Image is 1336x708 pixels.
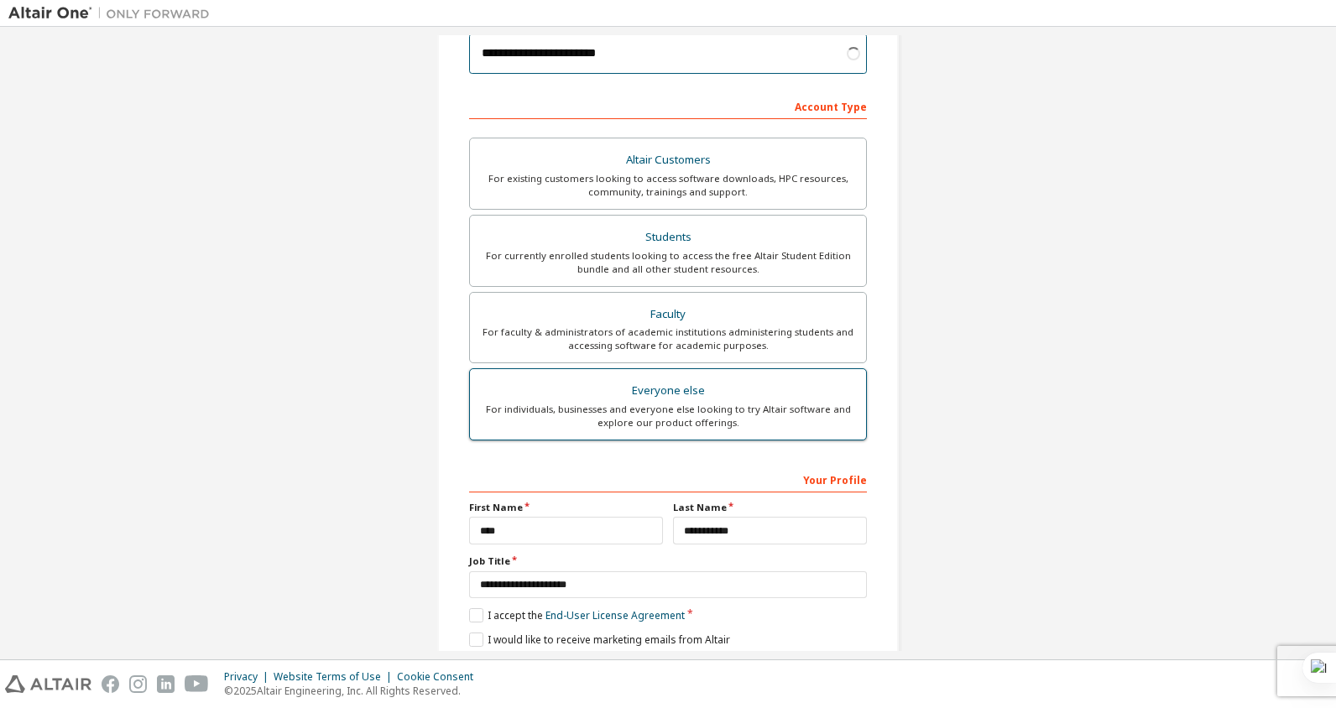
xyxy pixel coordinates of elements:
[129,675,147,693] img: instagram.svg
[469,554,867,568] label: Job Title
[224,670,274,684] div: Privacy
[469,608,685,622] label: I accept the
[224,684,483,698] p: © 2025 Altair Engineering, Inc. All Rights Reserved.
[469,466,867,492] div: Your Profile
[157,675,175,693] img: linkedin.svg
[480,148,856,172] div: Altair Customers
[8,5,218,22] img: Altair One
[5,675,91,693] img: altair_logo.svg
[480,172,856,199] div: For existing customers looking to access software downloads, HPC resources, community, trainings ...
[274,670,397,684] div: Website Terms of Use
[185,675,209,693] img: youtube.svg
[480,403,856,429] div: For individuals, businesses and everyone else looking to try Altair software and explore our prod...
[480,303,856,326] div: Faculty
[480,226,856,249] div: Students
[102,675,119,693] img: facebook.svg
[469,501,663,514] label: First Name
[469,633,730,647] label: I would like to receive marketing emails from Altair
[673,501,867,514] label: Last Name
[397,670,483,684] div: Cookie Consent
[480,379,856,403] div: Everyone else
[480,249,856,276] div: For currently enrolled students looking to access the free Altair Student Edition bundle and all ...
[480,325,856,352] div: For faculty & administrators of academic institutions administering students and accessing softwa...
[545,608,685,622] a: End-User License Agreement
[469,92,867,119] div: Account Type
